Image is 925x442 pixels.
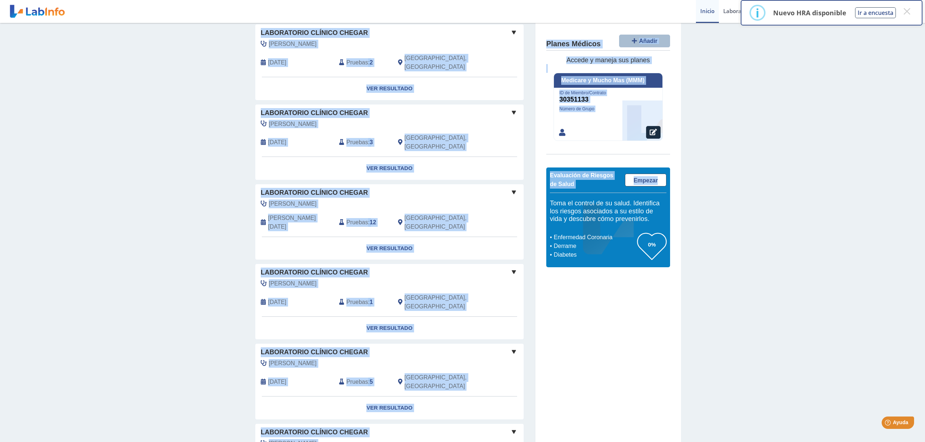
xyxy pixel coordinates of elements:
a: Ver Resultado [255,237,524,260]
span: Pruebas [346,218,368,227]
h4: Planes Médicos [546,40,601,48]
span: Pruebas [346,138,368,147]
a: Ver Resultado [255,317,524,340]
li: Diabetes [552,250,637,259]
span: Vestal Vargas, Veronica [269,120,316,129]
b: 3 [370,139,373,145]
span: Pruebas [346,298,368,307]
span: Pruebas [346,58,368,67]
div: : [334,54,392,71]
span: 2025-06-23 [268,58,286,67]
b: 1 [370,299,373,305]
span: Rio Grande, PR [405,54,485,71]
span: Rio Grande, PR [405,134,485,151]
span: Laboratorio Clínico Chegar [261,108,368,118]
a: Ver Resultado [255,396,524,419]
span: Laboratorio Clínico Chegar [261,188,368,198]
button: Ir a encuesta [855,7,896,18]
iframe: Help widget launcher [860,414,917,434]
b: 5 [370,379,373,385]
span: 2024-11-22 [268,298,286,307]
span: Laboratorio Clínico Chegar [261,268,368,277]
span: 2025-03-03 [268,138,286,147]
span: Pruebas [346,378,368,386]
div: : [334,134,392,151]
span: Añadir [639,38,658,44]
p: Nuevo HRA disponible [773,8,846,17]
span: Gonzalez Montalvo, Adel [269,359,316,368]
span: Pena Figueroa, Jose [269,200,316,208]
li: Enfermedad Coronaria [552,233,637,242]
h3: 0% [637,240,666,249]
button: Añadir [619,35,670,47]
span: Rio Grande, PR [405,214,485,231]
div: i [756,6,759,19]
span: 2024-10-11 [268,378,286,386]
span: Accede y maneja sus planes [566,56,650,64]
span: 2025-01-22 [268,214,334,231]
span: Rio Grande, PR [405,293,485,311]
li: Derrame [552,242,637,250]
a: Ver Resultado [255,77,524,100]
span: Laboratorio Clínico Chegar [261,427,368,437]
a: Empezar [625,174,666,186]
b: 12 [370,219,376,225]
button: Close this dialog [900,5,913,18]
div: : [334,214,392,231]
span: Rio Grande, PR [405,373,485,391]
h5: Toma el control de su salud. Identifica los riesgos asociados a su estilo de vida y descubre cómo... [550,200,666,223]
div: : [334,373,392,391]
span: Evaluación de Riesgos de Salud [550,172,613,187]
span: Laboratorio Clínico Chegar [261,347,368,357]
div: : [334,293,392,311]
b: 2 [370,59,373,66]
span: Laboratorio Clínico Chegar [261,28,368,38]
span: Empezar [634,177,658,183]
a: Ver Resultado [255,157,524,180]
span: Gonzalez Montalvo, Adel [269,279,316,288]
span: Pena, Jose [269,40,316,48]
